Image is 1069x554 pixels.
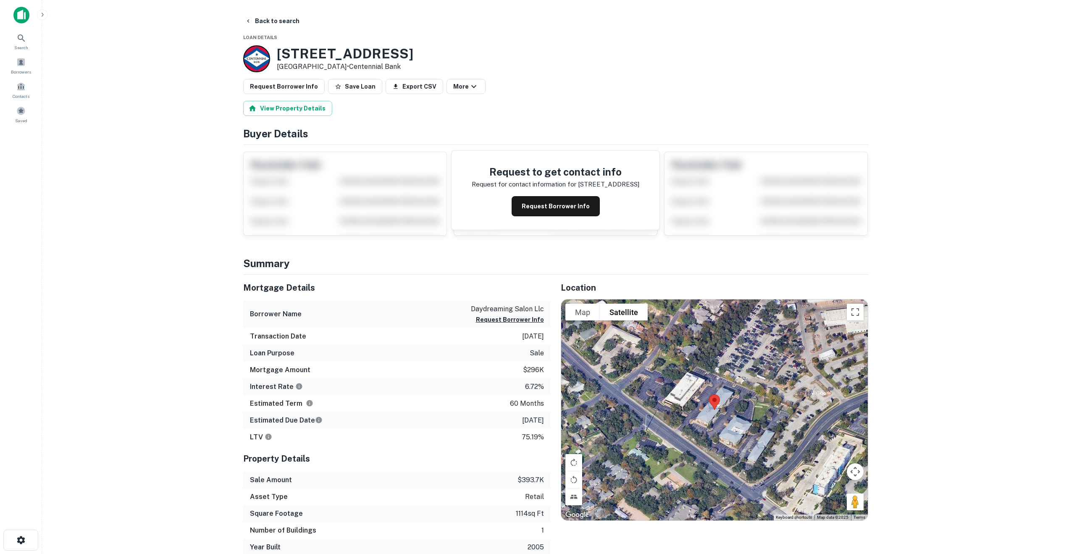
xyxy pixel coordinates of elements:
[13,7,29,24] img: capitalize-icon.png
[243,452,551,465] h5: Property Details
[243,79,325,94] button: Request Borrower Info
[349,63,401,71] a: Centennial Bank
[847,304,864,320] button: Toggle fullscreen view
[250,382,303,392] h6: Interest Rate
[328,79,382,94] button: Save Loan
[277,46,413,62] h3: [STREET_ADDRESS]
[243,101,332,116] button: View Property Details
[306,399,313,407] svg: Term is based on a standard schedule for this type of loan.
[15,117,27,124] span: Saved
[854,515,865,520] a: Terms (opens in new tab)
[600,304,648,320] button: Show satellite imagery
[530,348,544,358] p: sale
[250,415,323,425] h6: Estimated Due Date
[471,304,544,314] p: daydreaming salon llc
[528,542,544,552] p: 2005
[525,492,544,502] p: retail
[315,416,323,424] svg: Estimate is based on a standard schedule for this type of loan.
[563,509,591,520] img: Google
[295,383,303,390] svg: The interest rates displayed on the website are for informational purposes only and may be report...
[516,509,544,519] p: 1114 sq ft
[250,331,306,341] h6: Transaction Date
[386,79,443,94] button: Export CSV
[250,509,303,519] h6: Square Footage
[472,164,639,179] h4: Request to get contact info
[517,475,544,485] p: $393.7k
[522,432,544,442] p: 75.19%
[13,93,29,100] span: Contacts
[250,492,288,502] h6: Asset Type
[578,179,639,189] p: [STREET_ADDRESS]
[243,281,551,294] h5: Mortgage Details
[847,494,864,510] button: Drag Pegman onto the map to open Street View
[510,399,544,409] p: 60 months
[563,509,591,520] a: Open this area in Google Maps (opens a new window)
[250,399,313,409] h6: Estimated Term
[847,463,864,480] button: Map camera controls
[243,256,868,271] h4: Summary
[265,433,272,441] svg: LTVs displayed on the website are for informational purposes only and may be reported incorrectly...
[565,471,582,488] button: Rotate map counterclockwise
[522,415,544,425] p: [DATE]
[512,196,600,216] button: Request Borrower Info
[3,79,39,101] a: Contacts
[523,365,544,375] p: $296k
[476,315,544,325] button: Request Borrower Info
[1027,487,1069,527] iframe: Chat Widget
[472,179,576,189] p: Request for contact information for
[250,525,316,536] h6: Number of Buildings
[14,44,28,51] span: Search
[3,103,39,126] a: Saved
[250,309,302,319] h6: Borrower Name
[561,281,868,294] h5: Location
[250,365,310,375] h6: Mortgage Amount
[243,126,868,141] h4: Buyer Details
[250,432,272,442] h6: LTV
[11,68,31,75] span: Borrowers
[565,488,582,505] button: Tilt map
[541,525,544,536] p: 1
[447,79,486,94] button: More
[525,382,544,392] p: 6.72%
[522,331,544,341] p: [DATE]
[3,30,39,53] a: Search
[250,475,292,485] h6: Sale Amount
[242,13,303,29] button: Back to search
[565,304,600,320] button: Show street map
[250,348,294,358] h6: Loan Purpose
[277,62,413,72] p: [GEOGRAPHIC_DATA] •
[243,35,277,40] span: Loan Details
[565,454,582,471] button: Rotate map clockwise
[3,54,39,77] a: Borrowers
[776,515,812,520] button: Keyboard shortcuts
[817,515,848,520] span: Map data ©2025
[250,542,281,552] h6: Year Built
